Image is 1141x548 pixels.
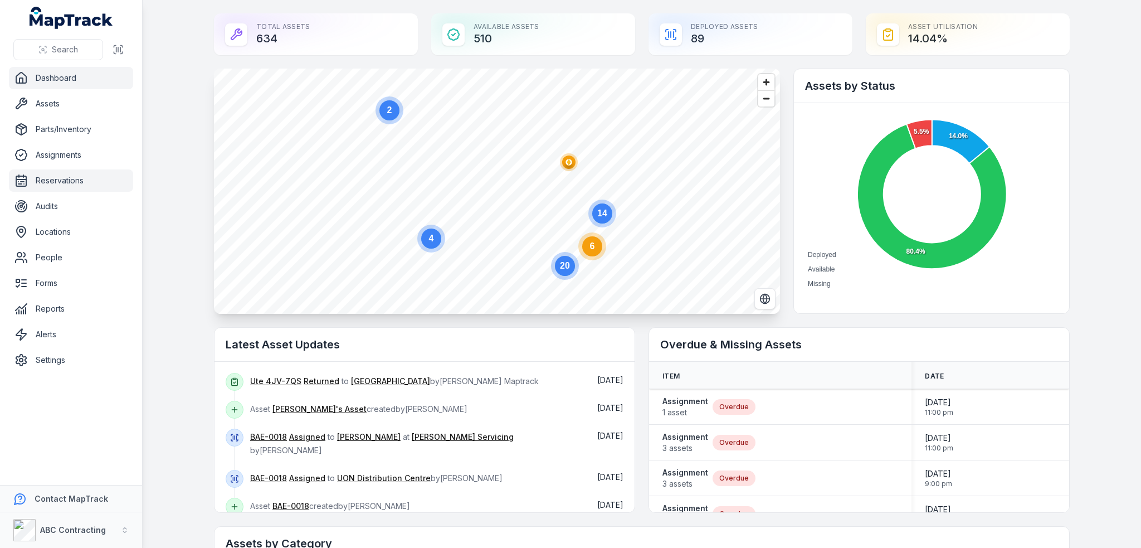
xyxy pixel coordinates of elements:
[9,195,133,217] a: Audits
[808,280,831,288] span: Missing
[250,376,301,387] a: Ute 4JV-7QS
[662,396,708,407] strong: Assignment
[250,404,467,414] span: Asset created by [PERSON_NAME]
[662,396,708,418] a: Assignment1 asset
[272,501,309,512] a: BAE-0018
[597,375,623,385] span: [DATE]
[925,372,944,381] span: Date
[754,288,776,309] button: Switch to Satellite View
[52,44,78,55] span: Search
[9,349,133,371] a: Settings
[412,431,514,443] a: [PERSON_NAME] Servicing
[662,431,708,443] strong: Assignment
[597,403,623,413] span: [DATE]
[387,105,392,115] text: 2
[351,376,430,387] a: [GEOGRAPHIC_DATA]
[337,431,401,443] a: [PERSON_NAME]
[560,261,570,270] text: 20
[925,444,953,453] span: 11:00 pm
[597,375,623,385] time: 02/10/2025, 6:02:25 am
[925,433,953,453] time: 29/11/2024, 11:00:00 pm
[35,494,108,503] strong: Contact MapTrack
[758,74,774,90] button: Zoom in
[40,525,106,535] strong: ABC Contracting
[925,504,952,515] span: [DATE]
[9,246,133,269] a: People
[304,376,339,387] a: Returned
[925,504,952,524] time: 27/02/2025, 9:00:00 pm
[597,472,623,482] time: 19/09/2025, 10:34:25 am
[9,93,133,115] a: Assets
[272,404,367,415] a: [PERSON_NAME]'s Asset
[250,376,539,386] span: to by [PERSON_NAME] Maptrack
[805,78,1058,94] h2: Assets by Status
[9,323,133,346] a: Alerts
[13,39,103,60] button: Search
[662,467,708,489] a: Assignment3 assets
[925,408,953,417] span: 11:00 pm
[662,467,708,478] strong: Assignment
[289,473,325,484] a: Assigned
[9,144,133,166] a: Assignments
[597,431,623,440] span: [DATE]
[662,372,680,381] span: Item
[925,397,953,408] span: [DATE]
[662,431,708,454] a: Assignment3 assets
[597,500,623,510] time: 19/09/2025, 10:34:11 am
[808,251,836,259] span: Deployed
[9,67,133,89] a: Dashboard
[250,431,287,443] a: BAE-0018
[250,501,410,511] span: Asset created by [PERSON_NAME]
[925,468,952,479] span: [DATE]
[713,435,755,450] div: Overdue
[9,221,133,243] a: Locations
[590,241,595,251] text: 6
[250,473,503,483] span: to by [PERSON_NAME]
[662,478,708,489] span: 3 assets
[30,7,113,29] a: MapTrack
[429,234,434,243] text: 4
[250,432,514,455] span: to at by [PERSON_NAME]
[597,472,623,482] span: [DATE]
[9,272,133,294] a: Forms
[713,506,755,522] div: Overdue
[925,433,953,444] span: [DATE]
[925,397,953,417] time: 30/08/2024, 11:00:00 pm
[758,90,774,106] button: Zoom out
[9,169,133,192] a: Reservations
[660,337,1058,352] h2: Overdue & Missing Assets
[289,431,325,443] a: Assigned
[713,399,755,415] div: Overdue
[9,298,133,320] a: Reports
[226,337,623,352] h2: Latest Asset Updates
[662,503,708,514] strong: Assignment
[597,208,607,218] text: 14
[662,443,708,454] span: 3 assets
[808,265,835,273] span: Available
[662,407,708,418] span: 1 asset
[597,403,623,413] time: 29/09/2025, 7:41:11 am
[214,69,780,314] canvas: Map
[662,503,708,525] a: Assignment
[597,431,623,440] time: 22/09/2025, 7:40:44 am
[9,118,133,140] a: Parts/Inventory
[250,473,287,484] a: BAE-0018
[597,500,623,510] span: [DATE]
[337,473,431,484] a: UON Distribution Centre
[925,479,952,488] span: 9:00 pm
[713,471,755,486] div: Overdue
[925,468,952,488] time: 30/01/2025, 9:00:00 pm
